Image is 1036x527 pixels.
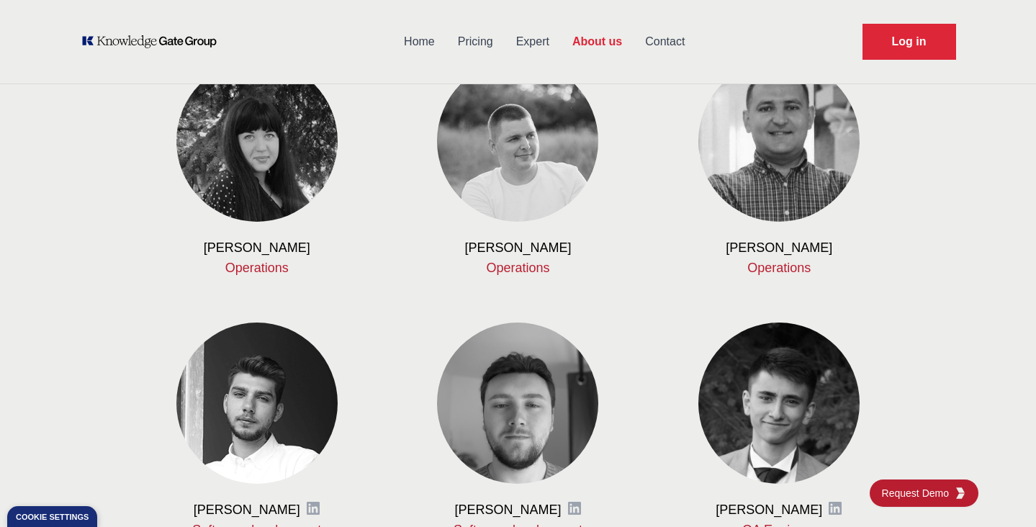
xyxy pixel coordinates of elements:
[862,24,956,60] a: Request Demo
[464,239,571,256] h3: [PERSON_NAME]
[150,259,365,276] p: Operations
[505,23,561,60] a: Expert
[446,23,505,60] a: Pricing
[716,501,822,518] h3: [PERSON_NAME]
[392,23,446,60] a: Home
[882,486,955,500] span: Request Demo
[561,23,634,60] a: About us
[672,259,887,276] p: Operations
[194,501,300,518] h3: [PERSON_NAME]
[698,60,860,222] img: Serhii Prokopenko
[726,239,832,256] h3: [PERSON_NAME]
[204,239,310,256] h3: [PERSON_NAME]
[81,35,227,49] a: KOL Knowledge Platform: Talk to Key External Experts (KEE)
[964,458,1036,527] iframe: Chat Widget
[698,323,860,484] img: Otabek Ismailkhodzhaiev
[454,501,561,518] h3: [PERSON_NAME]
[410,259,626,276] p: Operations
[437,323,598,484] img: Anatolii Kovalchuk
[634,23,696,60] a: Contact
[176,323,338,484] img: Viktor Dzhyranov
[437,60,598,222] img: Pavlo Krotov
[955,487,966,499] img: KGG
[870,479,978,507] a: Request DemoKGG
[176,60,338,222] img: Yelyzaveta Krotova
[16,513,89,521] div: Cookie settings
